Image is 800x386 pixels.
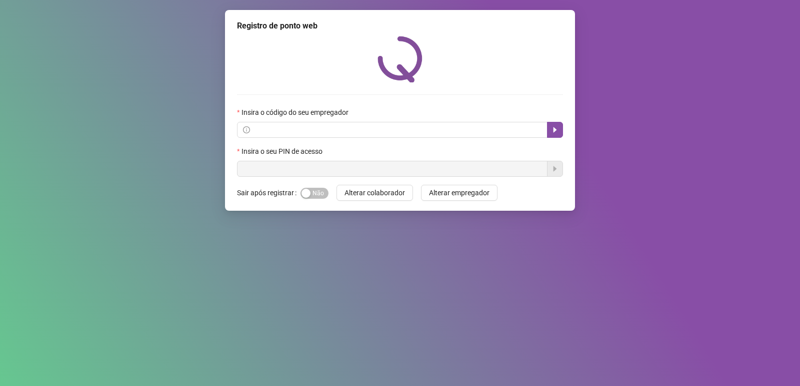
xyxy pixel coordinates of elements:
button: Alterar colaborador [336,185,413,201]
span: info-circle [243,126,250,133]
button: Alterar empregador [421,185,497,201]
label: Sair após registrar [237,185,300,201]
span: Alterar colaborador [344,187,405,198]
span: Alterar empregador [429,187,489,198]
span: caret-right [551,126,559,134]
div: Registro de ponto web [237,20,563,32]
label: Insira o seu PIN de acesso [237,146,329,157]
label: Insira o código do seu empregador [237,107,355,118]
img: QRPoint [377,36,422,82]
